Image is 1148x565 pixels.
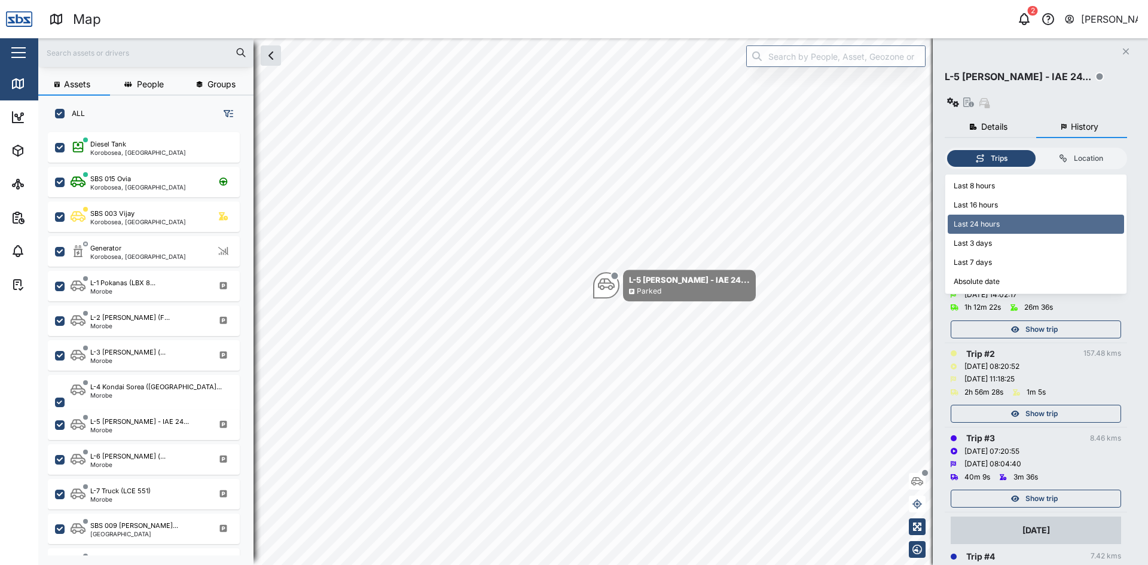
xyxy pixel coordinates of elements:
[90,174,131,184] div: SBS 015 Ovia
[964,387,1003,398] div: 2h 56m 28s
[31,245,68,258] div: Alarms
[90,254,186,259] div: Korobosea, [GEOGRAPHIC_DATA]
[31,211,72,224] div: Reports
[90,243,121,254] div: Generator
[948,234,1124,253] div: Last 3 days
[45,44,246,62] input: Search assets or drivers
[948,272,1124,291] div: Absolute date
[948,177,1124,196] div: Last 8 hours
[593,270,756,301] div: Map marker
[90,451,166,462] div: L-6 [PERSON_NAME] (...
[90,462,166,468] div: Morobe
[1090,433,1121,444] div: 8.46 kms
[981,123,1007,131] span: Details
[90,184,186,190] div: Korobosea, [GEOGRAPHIC_DATA]
[90,521,178,531] div: SBS 009 [PERSON_NAME]...
[90,139,126,149] div: Diesel Tank
[90,496,151,502] div: Morobe
[1022,524,1050,537] div: [DATE]
[1028,6,1038,16] div: 2
[1013,472,1038,483] div: 3m 36s
[1025,490,1058,507] span: Show trip
[966,550,995,563] div: Trip # 4
[964,302,1001,313] div: 1h 12m 22s
[951,490,1121,508] button: Show trip
[137,80,164,88] span: People
[90,417,189,427] div: L-5 [PERSON_NAME] - IAE 24...
[991,153,1007,164] div: Trips
[207,80,236,88] span: Groups
[90,531,178,537] div: [GEOGRAPHIC_DATA]
[90,219,186,225] div: Korobosea, [GEOGRAPHIC_DATA]
[6,6,32,32] img: Main Logo
[38,38,1148,565] canvas: Map
[48,128,253,555] div: grid
[1081,12,1138,27] div: [PERSON_NAME]
[964,459,1021,470] div: [DATE] 08:04:40
[964,472,990,483] div: 40m 9s
[1064,11,1138,28] button: [PERSON_NAME]
[1074,153,1103,164] div: Location
[966,432,995,445] div: Trip # 3
[64,80,90,88] span: Assets
[964,361,1019,372] div: [DATE] 08:20:52
[637,286,661,297] div: Parked
[1024,302,1053,313] div: 26m 36s
[90,149,186,155] div: Korobosea, [GEOGRAPHIC_DATA]
[90,313,170,323] div: L-2 [PERSON_NAME] (F...
[964,374,1015,385] div: [DATE] 11:18:25
[31,144,68,157] div: Assets
[90,382,222,392] div: L-4 Kondai Sorea ([GEOGRAPHIC_DATA]...
[90,288,155,294] div: Morobe
[90,486,151,496] div: L-7 Truck (LCE 551)
[31,111,85,124] div: Dashboard
[90,427,189,433] div: Morobe
[73,9,101,30] div: Map
[1083,348,1121,359] div: 157.48 kms
[90,358,166,364] div: Morobe
[629,274,750,286] div: L-5 [PERSON_NAME] - IAE 24...
[948,196,1124,215] div: Last 16 hours
[1071,123,1098,131] span: History
[1025,405,1058,422] span: Show trip
[964,289,1017,301] div: [DATE] 14:02:17
[948,215,1124,234] div: Last 24 hours
[746,45,926,67] input: Search by People, Asset, Geozone or Place
[1025,321,1058,338] span: Show trip
[1091,551,1121,562] div: 7.42 kms
[90,323,170,329] div: Morobe
[966,347,995,361] div: Trip # 2
[951,320,1121,338] button: Show trip
[31,77,58,90] div: Map
[90,209,135,219] div: SBS 003 Vijay
[90,392,222,398] div: Morobe
[90,347,166,358] div: L-3 [PERSON_NAME] (...
[951,405,1121,423] button: Show trip
[90,278,155,288] div: L-1 Pokanas (LBX 8...
[31,178,60,191] div: Sites
[31,278,64,291] div: Tasks
[964,446,1019,457] div: [DATE] 07:20:55
[1027,387,1046,398] div: 1m 5s
[945,69,1091,84] div: L-5 [PERSON_NAME] - IAE 24...
[65,109,85,118] label: ALL
[948,253,1124,272] div: Last 7 days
